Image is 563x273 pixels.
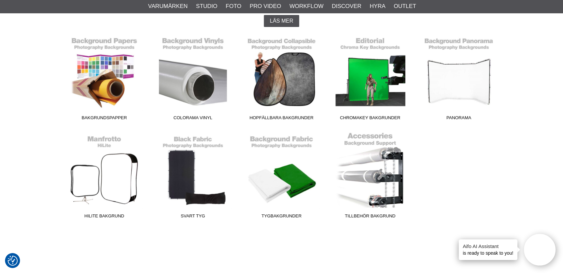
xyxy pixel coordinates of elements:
a: Chromakey Bakgrunder [326,34,414,124]
span: Bakgrundspapper [60,115,149,124]
a: Hyra [370,2,385,11]
a: Studio [196,2,217,11]
a: Outlet [394,2,416,11]
a: HiLite Bakgrund [60,132,149,222]
h4: Aifo AI Assistant [463,243,513,250]
a: Discover [332,2,361,11]
a: Pro Video [250,2,281,11]
a: Panorama [414,34,503,124]
span: Svart Tyg [149,213,237,222]
button: Samtyckesinställningar [8,255,18,267]
a: Workflow [289,2,323,11]
span: Chromakey Bakgrunder [326,115,414,124]
span: HiLite Bakgrund [60,213,149,222]
span: Colorama Vinyl [149,115,237,124]
a: Hopfällbara Bakgrunder [237,34,326,124]
span: Tillbehör Bakgrund [326,213,414,222]
img: Revisit consent button [8,256,18,266]
span: Hopfällbara Bakgrunder [237,115,326,124]
span: Läs mer [270,18,293,24]
a: Bakgrundspapper [60,34,149,124]
a: Varumärken [148,2,188,11]
a: Tygbakgrunder [237,132,326,222]
a: Foto [226,2,241,11]
span: Panorama [414,115,503,124]
a: Svart Tyg [149,132,237,222]
a: Tillbehör Bakgrund [326,132,414,222]
span: Tygbakgrunder [237,213,326,222]
div: is ready to speak to you! [459,239,517,260]
a: Colorama Vinyl [149,34,237,124]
